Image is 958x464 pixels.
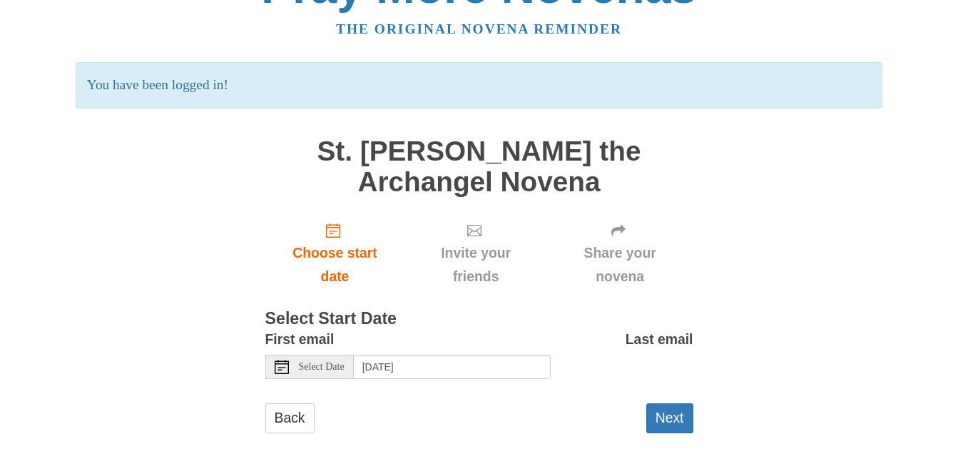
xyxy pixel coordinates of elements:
div: Click "Next" to confirm your start date first. [404,211,546,296]
span: Share your novena [561,241,679,288]
a: Choose start date [265,211,405,296]
div: Click "Next" to confirm your start date first. [547,211,693,296]
button: Next [646,403,693,433]
a: Back [265,403,315,433]
span: Select Date [299,362,345,372]
label: First email [265,328,335,351]
label: Last email [626,328,693,351]
h3: Select Start Date [265,310,693,328]
p: You have been logged in! [76,62,882,109]
a: The original novena reminder [336,21,622,36]
span: Invite your friends [419,241,532,288]
span: Choose start date [280,241,391,288]
h1: St. [PERSON_NAME] the Archangel Novena [265,136,693,197]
